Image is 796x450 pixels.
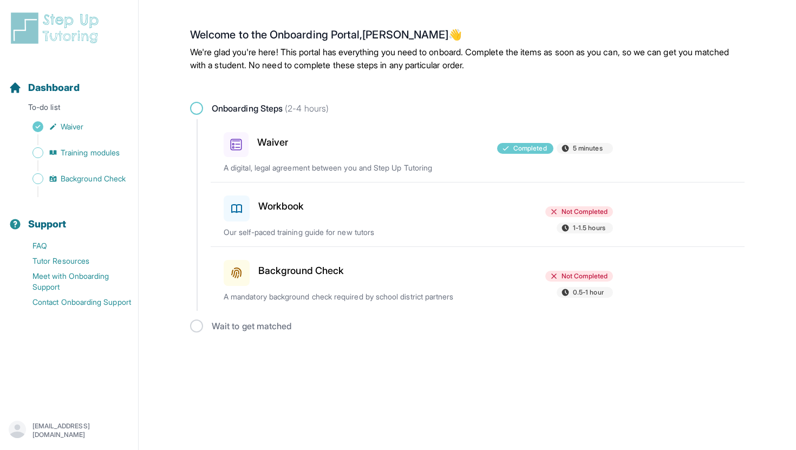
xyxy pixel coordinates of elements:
[283,103,329,114] span: (2-4 hours)
[9,253,138,269] a: Tutor Resources
[190,45,745,71] p: We're glad you're here! This portal has everything you need to onboard. Complete the items as soo...
[28,80,80,95] span: Dashboard
[9,11,105,45] img: logo
[28,217,67,232] span: Support
[61,147,120,158] span: Training modules
[224,162,477,173] p: A digital, legal agreement between you and Step Up Tutoring
[9,238,138,253] a: FAQ
[190,28,745,45] h2: Welcome to the Onboarding Portal, [PERSON_NAME] 👋
[9,145,138,160] a: Training modules
[562,207,608,216] span: Not Completed
[224,291,477,302] p: A mandatory background check required by school district partners
[61,121,83,132] span: Waiver
[573,288,604,297] span: 0.5-1 hour
[211,182,745,246] a: WorkbookNot Completed1-1.5 hoursOur self-paced training guide for new tutors
[9,80,80,95] a: Dashboard
[32,422,129,439] p: [EMAIL_ADDRESS][DOMAIN_NAME]
[9,421,129,440] button: [EMAIL_ADDRESS][DOMAIN_NAME]
[211,247,745,311] a: Background CheckNot Completed0.5-1 hourA mandatory background check required by school district p...
[224,227,477,238] p: Our self-paced training guide for new tutors
[562,272,608,281] span: Not Completed
[258,199,304,214] h3: Workbook
[4,63,134,100] button: Dashboard
[258,263,344,278] h3: Background Check
[9,269,138,295] a: Meet with Onboarding Support
[9,171,138,186] a: Background Check
[4,199,134,236] button: Support
[9,119,138,134] a: Waiver
[9,295,138,310] a: Contact Onboarding Support
[513,144,547,153] span: Completed
[212,102,329,115] span: Onboarding Steps
[257,135,288,150] h3: Waiver
[573,144,603,153] span: 5 minutes
[573,224,605,232] span: 1-1.5 hours
[61,173,126,184] span: Background Check
[211,119,745,182] a: WaiverCompleted5 minutesA digital, legal agreement between you and Step Up Tutoring
[4,102,134,117] p: To-do list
